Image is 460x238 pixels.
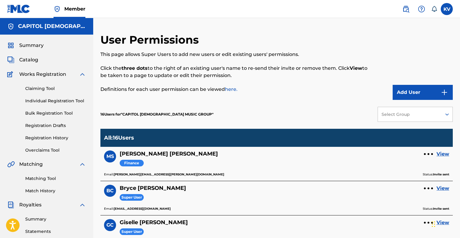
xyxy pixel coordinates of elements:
div: Notifications [431,6,437,12]
a: Registration Drafts [25,122,86,129]
iframe: Chat Widget [430,209,460,238]
h5: Matthew Sheerin [120,150,218,157]
p: Definitions for each user permission can be viewed [100,86,372,93]
p: Status: [423,172,449,177]
strong: View [350,65,362,71]
p: Email: [104,172,224,177]
button: Add User [393,85,453,100]
p: All : 16 Users [104,134,134,141]
span: GC [106,221,114,229]
div: Help [416,3,428,15]
span: Summary [19,42,44,49]
b: Invite sent [433,172,449,176]
a: Matching Tool [25,175,86,182]
a: View [437,150,449,158]
h5: Bryce Claybrook [120,185,186,192]
p: Email: [104,206,171,212]
span: Member [64,5,85,12]
img: MLC Logo [7,5,30,13]
a: Claiming Tool [25,85,86,92]
a: View [437,185,449,192]
img: Matching [7,161,15,168]
span: Super User [120,194,144,201]
a: here. [225,86,238,92]
a: Summary [25,216,86,222]
img: Catalog [7,56,14,63]
img: help [418,5,425,13]
a: Statements [25,228,86,235]
h5: Giselle Cordova [120,219,188,226]
img: Summary [7,42,14,49]
a: Registration History [25,135,86,141]
h5: CAPITOL CHRISTIAN MUSIC GROUP [18,23,86,30]
div: User Menu [441,3,453,15]
img: expand [79,161,86,168]
img: 9d2ae6d4665cec9f34b9.svg [441,89,448,96]
a: Overclaims Tool [25,147,86,153]
div: Drag [432,215,435,233]
strong: three dots [121,65,148,71]
span: CAPITOL CHRISTIAN MUSIC GROUP [121,112,213,116]
img: search [402,5,409,13]
a: Individual Registration Tool [25,98,86,104]
span: Matching [19,161,43,168]
span: MS [106,153,114,160]
p: This page allows Super Users to add new users or edit existing users' permissions. [100,51,372,58]
span: Catalog [19,56,38,63]
img: expand [79,201,86,209]
div: Select Group [382,111,437,118]
b: Invite sent [433,207,449,211]
img: expand [79,71,86,78]
a: SummarySummary [7,42,44,49]
span: Super User [120,228,144,235]
p: Click the to the right of an existing user's name to re-send their invite or remove them. Click t... [100,65,372,79]
iframe: Resource Center [443,151,460,200]
span: Finance [120,160,144,167]
span: BC [106,187,114,194]
span: 16 Users for [100,112,121,116]
b: [PERSON_NAME][EMAIL_ADDRESS][PERSON_NAME][DOMAIN_NAME] [114,172,224,176]
img: Royalties [7,201,14,209]
a: Match History [25,188,86,194]
img: Top Rightsholder [54,5,61,13]
span: Works Registration [19,71,66,78]
a: Bulk Registration Tool [25,110,86,116]
h2: User Permissions [100,33,202,47]
span: Royalties [19,201,41,209]
p: Status: [423,206,449,212]
b: [EMAIL_ADDRESS][DOMAIN_NAME] [114,207,171,211]
a: Public Search [400,3,412,15]
img: Accounts [7,23,14,30]
a: CatalogCatalog [7,56,38,63]
img: Works Registration [7,71,15,78]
